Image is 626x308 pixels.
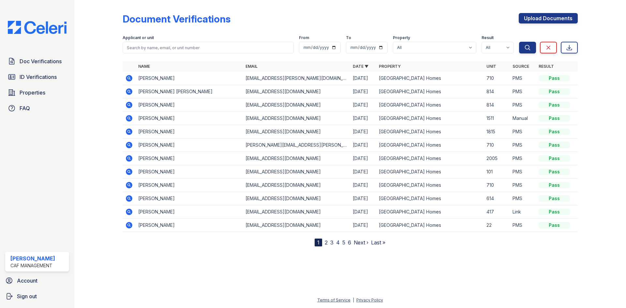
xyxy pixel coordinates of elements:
td: 614 [484,192,510,205]
a: Date ▼ [353,64,368,69]
input: Search by name, email, or unit number [123,42,294,53]
td: [PERSON_NAME] [136,205,243,219]
td: Manual [510,112,536,125]
td: [DATE] [350,125,376,139]
td: 710 [484,139,510,152]
td: 1815 [484,125,510,139]
td: [GEOGRAPHIC_DATA] Homes [376,205,484,219]
a: 6 [348,239,351,246]
a: FAQ [5,102,69,115]
td: [EMAIL_ADDRESS][DOMAIN_NAME] [243,112,350,125]
a: Unit [486,64,496,69]
td: [DATE] [350,85,376,98]
td: [DATE] [350,139,376,152]
td: PMS [510,165,536,179]
td: [PERSON_NAME] [136,139,243,152]
td: PMS [510,72,536,85]
td: [GEOGRAPHIC_DATA] Homes [376,165,484,179]
td: [PERSON_NAME] [136,192,243,205]
td: [GEOGRAPHIC_DATA] Homes [376,72,484,85]
td: 2005 [484,152,510,165]
a: Upload Documents [519,13,578,23]
a: Privacy Policy [356,298,383,302]
label: Property [393,35,410,40]
td: PMS [510,152,536,165]
div: Pass [539,75,570,81]
td: [PERSON_NAME] [136,72,243,85]
div: Pass [539,88,570,95]
span: Account [17,277,37,285]
div: Pass [539,195,570,202]
td: Link [510,205,536,219]
div: [PERSON_NAME] [10,255,55,262]
a: 5 [342,239,345,246]
td: [PERSON_NAME][EMAIL_ADDRESS][PERSON_NAME][DOMAIN_NAME] [243,139,350,152]
td: [EMAIL_ADDRESS][DOMAIN_NAME] [243,85,350,98]
td: [DATE] [350,112,376,125]
a: Name [138,64,150,69]
span: Properties [20,89,45,96]
td: 22 [484,219,510,232]
td: [DATE] [350,192,376,205]
td: PMS [510,139,536,152]
span: FAQ [20,104,30,112]
div: Pass [539,155,570,162]
td: 417 [484,205,510,219]
td: [PERSON_NAME] [136,219,243,232]
a: ID Verifications [5,70,69,83]
td: [EMAIL_ADDRESS][DOMAIN_NAME] [243,192,350,205]
div: 1 [315,239,322,246]
td: 710 [484,179,510,192]
td: [EMAIL_ADDRESS][DOMAIN_NAME] [243,219,350,232]
td: [DATE] [350,179,376,192]
td: PMS [510,98,536,112]
td: [DATE] [350,219,376,232]
td: PMS [510,219,536,232]
a: 2 [325,239,328,246]
td: [EMAIL_ADDRESS][DOMAIN_NAME] [243,205,350,219]
td: [EMAIL_ADDRESS][DOMAIN_NAME] [243,165,350,179]
td: [PERSON_NAME] [PERSON_NAME] [136,85,243,98]
span: ID Verifications [20,73,57,81]
a: Terms of Service [317,298,350,302]
td: PMS [510,192,536,205]
a: Sign out [3,290,72,303]
a: Property [379,64,401,69]
a: Source [513,64,529,69]
td: [DATE] [350,165,376,179]
td: [PERSON_NAME] [136,98,243,112]
a: Properties [5,86,69,99]
td: [EMAIL_ADDRESS][PERSON_NAME][DOMAIN_NAME] [243,72,350,85]
td: 814 [484,85,510,98]
td: 101 [484,165,510,179]
td: 1511 [484,112,510,125]
td: [GEOGRAPHIC_DATA] Homes [376,152,484,165]
td: [GEOGRAPHIC_DATA] Homes [376,125,484,139]
td: PMS [510,125,536,139]
div: Pass [539,169,570,175]
td: [GEOGRAPHIC_DATA] Homes [376,85,484,98]
div: Pass [539,102,570,108]
a: 3 [330,239,334,246]
td: [GEOGRAPHIC_DATA] Homes [376,98,484,112]
a: Email [246,64,258,69]
label: From [299,35,309,40]
div: CAF Management [10,262,55,269]
label: To [346,35,351,40]
td: [DATE] [350,98,376,112]
span: Sign out [17,292,37,300]
img: CE_Logo_Blue-a8612792a0a2168367f1c8372b55b34899dd931a85d93a1a3d3e32e68fde9ad4.png [3,21,72,34]
a: Account [3,274,72,287]
td: [GEOGRAPHIC_DATA] Homes [376,139,484,152]
span: Doc Verifications [20,57,62,65]
a: Result [539,64,554,69]
td: [PERSON_NAME] [136,179,243,192]
div: Document Verifications [123,13,231,25]
td: [GEOGRAPHIC_DATA] Homes [376,219,484,232]
td: [EMAIL_ADDRESS][DOMAIN_NAME] [243,98,350,112]
a: Next › [354,239,368,246]
label: Applicant or unit [123,35,154,40]
td: [PERSON_NAME] [136,165,243,179]
td: [PERSON_NAME] [136,112,243,125]
div: Pass [539,209,570,215]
